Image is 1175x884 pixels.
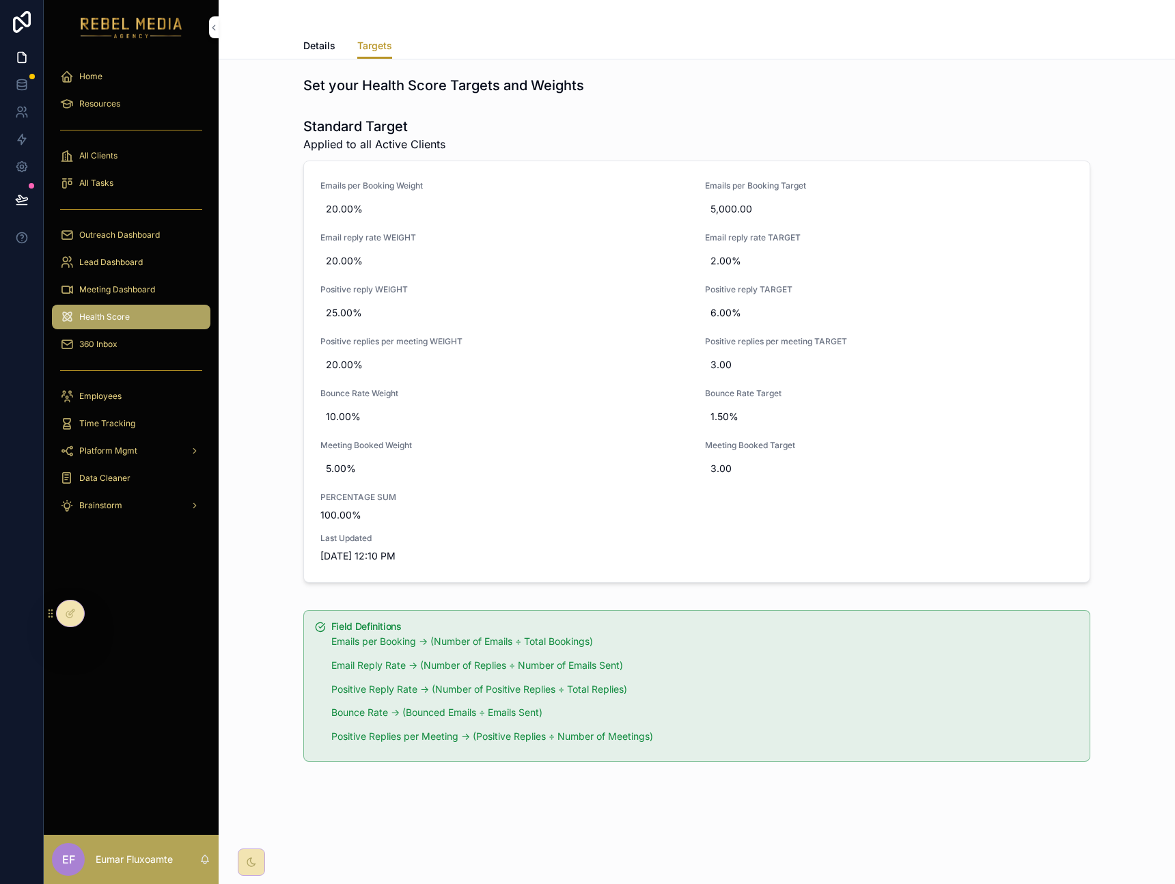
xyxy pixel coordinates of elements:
[705,388,1073,399] span: Bounce Rate Target
[303,39,335,53] span: Details
[331,705,1079,721] p: Bounce Rate -> (Bounced Emails ÷ Emails Sent)
[96,853,173,866] p: Eumar Fluxoamte
[52,92,210,116] a: Resources
[62,851,75,868] span: EF
[710,306,1068,320] span: 6.00%
[79,257,143,268] span: Lead Dashboard
[320,492,1073,503] span: PERCENTAGE SUM
[79,312,130,322] span: Health Score
[320,336,689,347] span: Positive replies per meeting WEIGHT
[52,277,210,302] a: Meeting Dashboard
[52,223,210,247] a: Outreach Dashboard
[52,411,210,436] a: Time Tracking
[52,305,210,329] a: Health Score
[710,358,1068,372] span: 3.00
[331,729,1079,745] p: Positive Replies per Meeting -> (Positive Replies ÷ Number of Meetings)
[320,533,1073,544] span: Last Updated
[326,358,683,372] span: 20.00%
[79,339,117,350] span: 360 Inbox
[326,254,683,268] span: 20.00%
[705,232,1073,243] span: Email reply rate TARGET
[331,634,1079,650] p: Emails per Booking -> (Number of Emails ÷ Total Bookings)
[79,284,155,295] span: Meeting Dashboard
[52,439,210,463] a: Platform Mgmt
[710,202,1068,216] span: 5,000.00
[79,178,113,189] span: All Tasks
[357,39,392,53] span: Targets
[710,254,1068,268] span: 2.00%
[705,180,1073,191] span: Emails per Booking Target
[303,33,335,61] a: Details
[52,466,210,491] a: Data Cleaner
[326,306,683,320] span: 25.00%
[79,150,117,161] span: All Clients
[79,71,102,82] span: Home
[710,410,1068,424] span: 1.50%
[79,418,135,429] span: Time Tracking
[52,64,210,89] a: Home
[79,473,130,484] span: Data Cleaner
[357,33,392,59] a: Targets
[44,55,219,536] div: scrollable content
[326,410,683,424] span: 10.00%
[52,332,210,357] a: 360 Inbox
[710,462,1068,475] span: 3.00
[303,76,584,95] h1: Set your Health Score Targets and Weights
[331,622,1079,631] h5: Field Definitions
[303,136,445,152] span: Applied to all Active Clients
[331,634,1079,745] div: Emails per Booking -> (Number of Emails ÷ Total Bookings) Email Reply Rate -> (Number of Replies ...
[52,143,210,168] a: All Clients
[331,682,1079,697] p: Positive Reply Rate -> (Number of Positive Replies ÷ Total Replies)
[52,384,210,409] a: Employees
[320,508,1073,522] span: 100.00%
[326,202,683,216] span: 20.00%
[705,336,1073,347] span: Positive replies per meeting TARGET
[320,440,689,451] span: Meeting Booked Weight
[320,232,689,243] span: Email reply rate WEIGHT
[303,117,445,136] h1: Standard Target
[705,440,1073,451] span: Meeting Booked Target
[331,658,1079,674] p: Email Reply Rate -> (Number of Replies ÷ Number of Emails Sent)
[79,98,120,109] span: Resources
[320,284,689,295] span: Positive reply WEIGHT
[320,388,689,399] span: Bounce Rate Weight
[705,284,1073,295] span: Positive reply TARGET
[320,549,1073,563] span: [DATE] 12:10 PM
[79,230,160,240] span: Outreach Dashboard
[79,391,122,402] span: Employees
[52,250,210,275] a: Lead Dashboard
[79,500,122,511] span: Brainstorm
[326,462,683,475] span: 5.00%
[52,493,210,518] a: Brainstorm
[81,16,182,38] img: App logo
[320,180,689,191] span: Emails per Booking Weight
[79,445,137,456] span: Platform Mgmt
[52,171,210,195] a: All Tasks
